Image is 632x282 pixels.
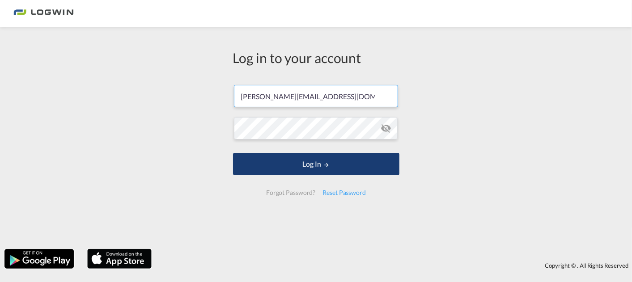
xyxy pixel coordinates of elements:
img: bc73a0e0d8c111efacd525e4c8ad7d32.png [13,4,74,24]
div: Copyright © . All Rights Reserved [156,258,632,273]
div: Log in to your account [233,48,399,67]
input: Enter email/phone number [234,85,398,107]
div: Forgot Password? [263,185,319,201]
div: Reset Password [319,185,369,201]
img: apple.png [86,248,153,269]
md-icon: icon-eye-off [381,123,391,134]
img: google.png [4,248,75,269]
button: LOGIN [233,153,399,175]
